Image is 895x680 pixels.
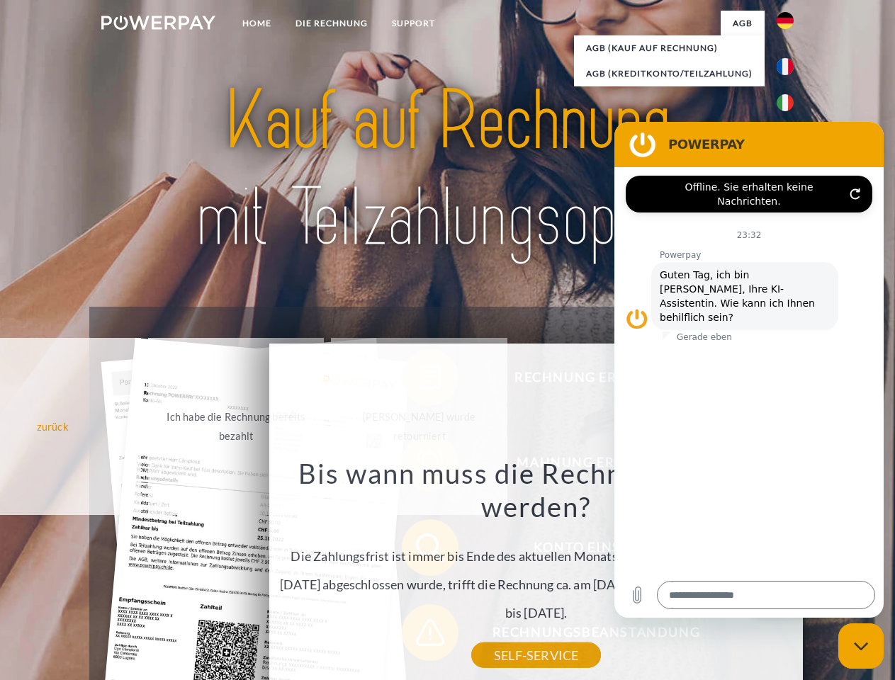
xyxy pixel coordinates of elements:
[777,94,794,111] img: it
[777,58,794,75] img: fr
[283,11,380,36] a: DIE RECHNUNG
[471,642,601,668] a: SELF-SERVICE
[157,407,316,446] div: Ich habe die Rechnung bereits bezahlt
[230,11,283,36] a: Home
[278,456,795,524] h3: Bis wann muss die Rechnung bezahlt werden?
[721,11,765,36] a: agb
[135,68,760,271] img: title-powerpay_de.svg
[574,35,765,61] a: AGB (Kauf auf Rechnung)
[614,122,884,618] iframe: Messaging-Fenster
[278,456,795,655] div: Die Zahlungsfrist ist immer bis Ende des aktuellen Monats. Wenn die Bestellung z.B. am [DATE] abg...
[101,16,215,30] img: logo-powerpay-white.svg
[380,11,447,36] a: SUPPORT
[777,12,794,29] img: de
[838,623,884,669] iframe: Schaltfläche zum Öffnen des Messaging-Fensters; Konversation läuft
[574,61,765,86] a: AGB (Kreditkonto/Teilzahlung)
